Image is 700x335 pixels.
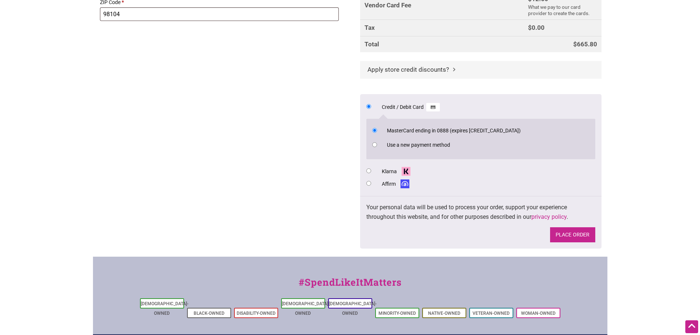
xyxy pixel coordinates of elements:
[382,167,413,176] label: Klarna
[93,275,607,297] div: #SpendLikeItMatters
[367,66,449,73] span: Apply store credit discounts?
[387,126,521,135] label: MasterCard ending in 0888 (expires [CREDIT_CARD_DATA])
[473,311,510,316] a: Veteran-Owned
[399,167,413,176] img: Klarna
[329,301,377,316] a: [DEMOGRAPHIC_DATA]-Owned
[194,311,225,316] a: Black-Owned
[453,68,456,71] img: caret.svg
[282,301,330,316] a: [DEMOGRAPHIC_DATA]-Owned
[573,40,597,48] bdi: 665.80
[141,301,189,316] a: [DEMOGRAPHIC_DATA]-Owned
[426,103,440,112] img: Credit / Debit Card
[366,203,595,221] p: Your personal data will be used to process your order, support your experience throughout this we...
[550,227,595,242] button: Place order
[237,311,276,316] a: Disability-Owned
[378,311,416,316] a: Minority-Owned
[360,36,524,53] th: Total
[521,311,556,316] a: Woman-Owned
[531,213,567,220] a: privacy policy
[528,24,545,31] bdi: 0.00
[398,179,412,188] img: Affirm
[428,311,460,316] a: Native-Owned
[528,4,590,16] small: What we pay to our card provider to create the cards.
[528,24,532,31] span: $
[382,103,440,112] label: Credit / Debit Card
[573,40,577,48] span: $
[382,179,412,189] label: Affirm
[360,19,524,36] th: Tax
[685,320,698,333] div: Scroll Back to Top
[387,140,450,150] label: Use a new payment method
